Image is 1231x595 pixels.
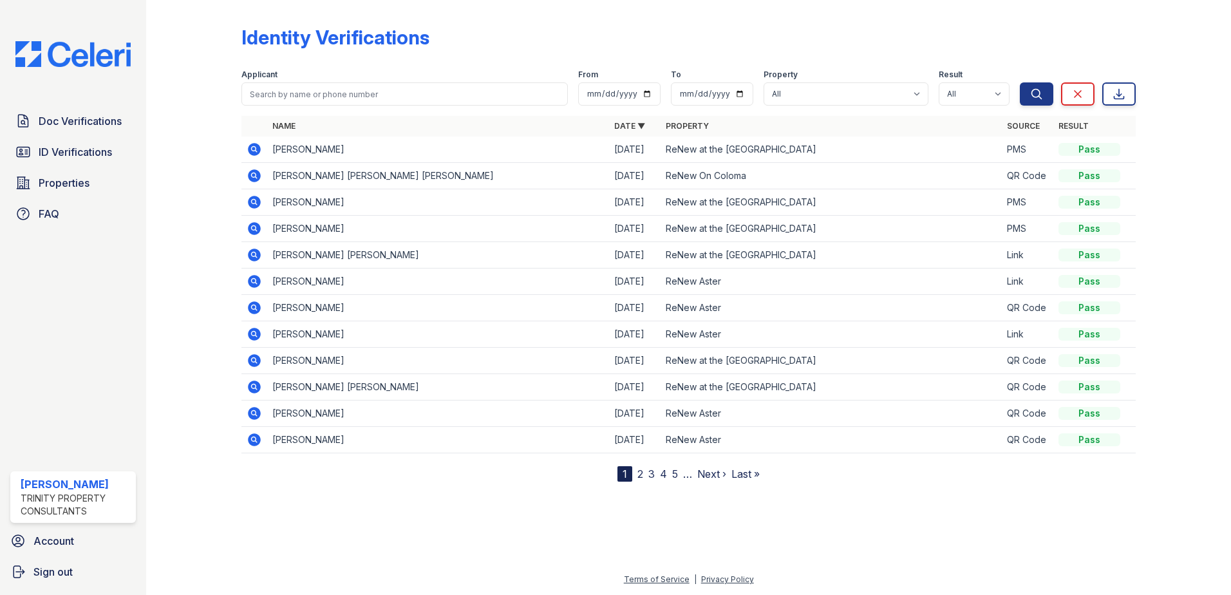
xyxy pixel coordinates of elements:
[1002,321,1053,348] td: Link
[5,528,141,554] a: Account
[764,70,798,80] label: Property
[1002,242,1053,269] td: Link
[609,427,661,453] td: [DATE]
[661,163,1002,189] td: ReNew On Coloma
[267,163,609,189] td: [PERSON_NAME] [PERSON_NAME] [PERSON_NAME]
[609,348,661,374] td: [DATE]
[609,242,661,269] td: [DATE]
[1058,222,1120,235] div: Pass
[1002,374,1053,401] td: QR Code
[660,467,667,480] a: 4
[1058,143,1120,156] div: Pass
[694,574,697,584] div: |
[609,295,661,321] td: [DATE]
[637,467,643,480] a: 2
[267,295,609,321] td: [PERSON_NAME]
[609,321,661,348] td: [DATE]
[683,466,692,482] span: …
[39,144,112,160] span: ID Verifications
[1058,354,1120,367] div: Pass
[609,137,661,163] td: [DATE]
[701,574,754,584] a: Privacy Policy
[661,269,1002,295] td: ReNew Aster
[1058,275,1120,288] div: Pass
[21,492,131,518] div: Trinity Property Consultants
[33,533,74,549] span: Account
[617,466,632,482] div: 1
[1002,295,1053,321] td: QR Code
[609,374,661,401] td: [DATE]
[10,139,136,165] a: ID Verifications
[267,216,609,242] td: [PERSON_NAME]
[661,401,1002,427] td: ReNew Aster
[267,189,609,216] td: [PERSON_NAME]
[672,467,678,480] a: 5
[267,137,609,163] td: [PERSON_NAME]
[697,467,726,480] a: Next ›
[609,216,661,242] td: [DATE]
[267,269,609,295] td: [PERSON_NAME]
[267,374,609,401] td: [PERSON_NAME] [PERSON_NAME]
[609,269,661,295] td: [DATE]
[609,189,661,216] td: [DATE]
[1002,401,1053,427] td: QR Code
[10,108,136,134] a: Doc Verifications
[39,175,89,191] span: Properties
[267,348,609,374] td: [PERSON_NAME]
[39,206,59,222] span: FAQ
[10,201,136,227] a: FAQ
[609,401,661,427] td: [DATE]
[648,467,655,480] a: 3
[1058,196,1120,209] div: Pass
[10,170,136,196] a: Properties
[578,70,598,80] label: From
[661,348,1002,374] td: ReNew at the [GEOGRAPHIC_DATA]
[1002,269,1053,295] td: Link
[1058,301,1120,314] div: Pass
[661,321,1002,348] td: ReNew Aster
[33,564,73,580] span: Sign out
[241,26,429,49] div: Identity Verifications
[661,216,1002,242] td: ReNew at the [GEOGRAPHIC_DATA]
[939,70,963,80] label: Result
[731,467,760,480] a: Last »
[661,242,1002,269] td: ReNew at the [GEOGRAPHIC_DATA]
[267,401,609,427] td: [PERSON_NAME]
[661,427,1002,453] td: ReNew Aster
[661,137,1002,163] td: ReNew at the [GEOGRAPHIC_DATA]
[1002,348,1053,374] td: QR Code
[1058,121,1089,131] a: Result
[666,121,709,131] a: Property
[1002,137,1053,163] td: PMS
[267,321,609,348] td: [PERSON_NAME]
[5,41,141,67] img: CE_Logo_Blue-a8612792a0a2168367f1c8372b55b34899dd931a85d93a1a3d3e32e68fde9ad4.png
[1058,328,1120,341] div: Pass
[1002,427,1053,453] td: QR Code
[267,242,609,269] td: [PERSON_NAME] [PERSON_NAME]
[661,295,1002,321] td: ReNew Aster
[272,121,296,131] a: Name
[614,121,645,131] a: Date ▼
[5,559,141,585] a: Sign out
[1058,433,1120,446] div: Pass
[1002,163,1053,189] td: QR Code
[21,477,131,492] div: [PERSON_NAME]
[1002,216,1053,242] td: PMS
[1058,381,1120,393] div: Pass
[624,574,690,584] a: Terms of Service
[1058,249,1120,261] div: Pass
[671,70,681,80] label: To
[1007,121,1040,131] a: Source
[661,374,1002,401] td: ReNew at the [GEOGRAPHIC_DATA]
[1058,407,1120,420] div: Pass
[609,163,661,189] td: [DATE]
[241,70,277,80] label: Applicant
[241,82,568,106] input: Search by name or phone number
[39,113,122,129] span: Doc Verifications
[661,189,1002,216] td: ReNew at the [GEOGRAPHIC_DATA]
[267,427,609,453] td: [PERSON_NAME]
[1002,189,1053,216] td: PMS
[1058,169,1120,182] div: Pass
